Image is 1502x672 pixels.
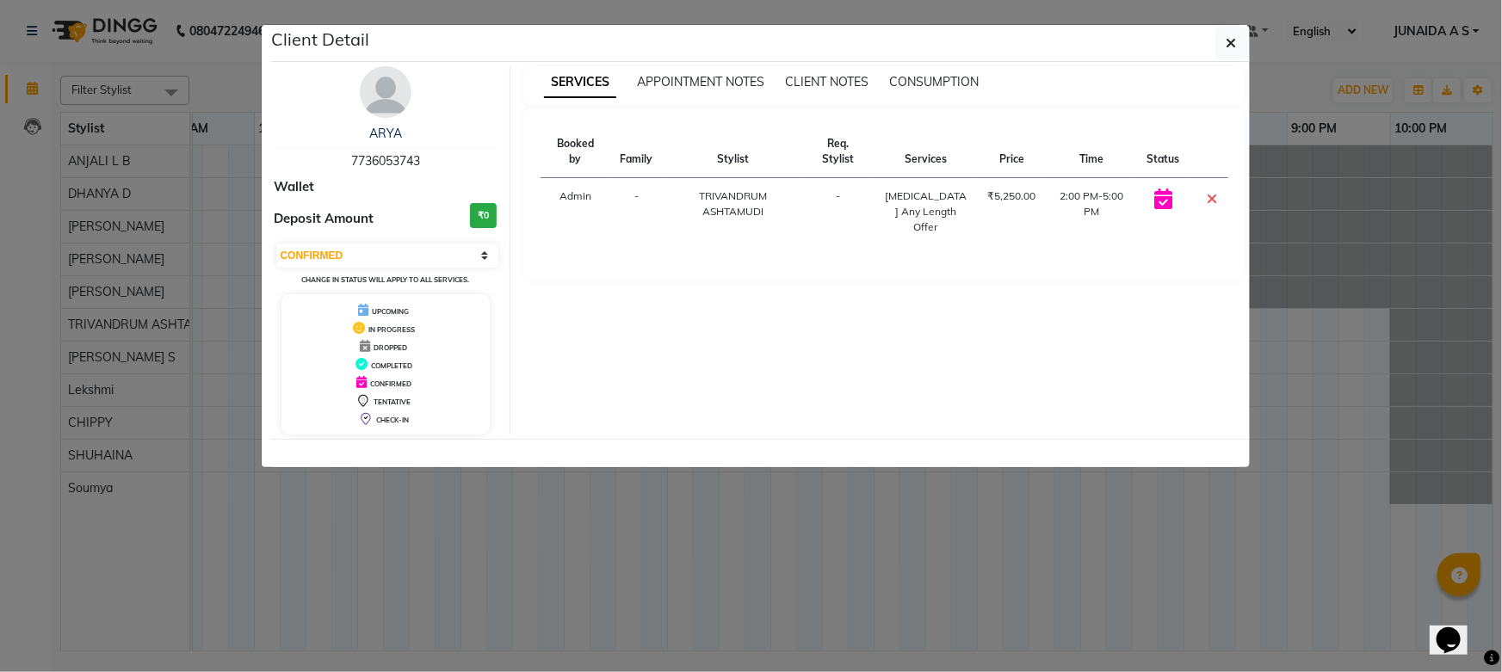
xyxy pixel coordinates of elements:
th: Time [1046,126,1136,178]
th: Services [874,126,977,178]
td: - [802,178,874,246]
span: CONSUMPTION [889,74,979,89]
th: Price [977,126,1046,178]
td: 2:00 PM-5:00 PM [1046,178,1136,246]
span: CLIENT NOTES [785,74,868,89]
span: TENTATIVE [374,398,411,406]
th: Family [609,126,663,178]
span: Wallet [275,177,315,197]
iframe: chat widget [1430,603,1485,655]
a: ARYA [369,126,402,141]
th: Booked by [541,126,609,178]
span: SERVICES [544,67,616,98]
span: UPCOMING [372,307,409,316]
span: CHECK-IN [376,416,409,424]
td: Admin [541,178,609,246]
span: DROPPED [374,343,407,352]
th: Req. Stylist [802,126,874,178]
span: TRIVANDRUM ASHTAMUDI [699,189,767,218]
small: Change in status will apply to all services. [301,275,469,284]
h5: Client Detail [272,27,370,52]
span: APPOINTMENT NOTES [637,74,764,89]
span: Deposit Amount [275,209,374,229]
img: avatar [360,66,411,118]
h3: ₹0 [470,203,497,228]
span: IN PROGRESS [368,325,415,334]
th: Stylist [663,126,802,178]
td: - [609,178,663,246]
th: Status [1136,126,1190,178]
div: [MEDICAL_DATA] Any Length Offer [884,188,967,235]
span: COMPLETED [371,361,412,370]
span: 7736053743 [351,153,420,169]
div: ₹5,250.00 [987,188,1035,204]
span: CONFIRMED [370,379,411,388]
